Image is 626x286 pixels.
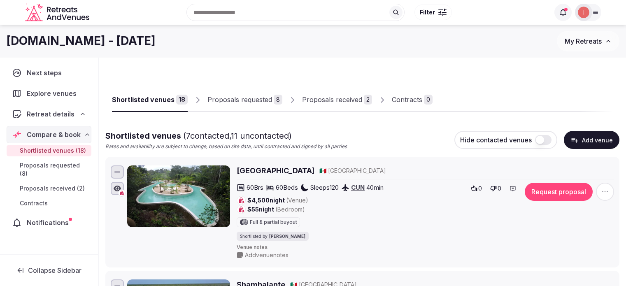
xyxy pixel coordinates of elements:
button: My Retreats [557,31,619,51]
span: My Retreats [565,37,602,45]
span: Sleeps 120 [310,183,339,192]
div: 18 [176,95,188,105]
span: 0 [498,184,501,193]
div: 2 [364,95,372,105]
a: Shortlisted venues18 [112,88,188,112]
button: Request proposal [525,183,593,201]
span: Compare & book [27,130,81,140]
span: $55 night [247,205,305,214]
button: Collapse Sidebar [7,261,91,279]
span: Shortlisted venues [105,131,292,141]
a: Shortlisted venues (18) [7,145,91,156]
div: Shortlisted by [237,232,309,241]
a: CUN [351,184,365,191]
span: Full & partial buyout [250,220,297,225]
a: Proposals requested (8) [7,160,91,179]
div: 8 [274,95,282,105]
span: $4,500 night [247,196,308,205]
img: Ozen Resort [127,165,230,227]
a: Proposals received2 [302,88,372,112]
span: [GEOGRAPHIC_DATA] [328,167,386,175]
img: Joanna Asiukiewicz [578,7,589,18]
button: Filter [414,5,452,20]
span: Filter [420,8,435,16]
span: [PERSON_NAME] [269,233,305,239]
a: Next steps [7,64,91,81]
div: Proposals received [302,95,362,105]
span: Next steps [27,68,65,78]
div: Contracts [392,95,422,105]
a: Explore venues [7,85,91,102]
button: Add venue [564,131,619,149]
a: Proposals received (2) [7,183,91,194]
a: Proposals requested8 [207,88,282,112]
span: 0 [478,184,482,193]
button: 🇲🇽 [319,167,326,175]
a: [GEOGRAPHIC_DATA] [237,165,314,176]
span: (Venue) [286,197,308,204]
span: Proposals received (2) [20,184,85,193]
span: Add venue notes [245,251,289,259]
div: 0 [424,95,433,105]
span: Notifications [27,218,72,228]
a: Contracts [7,198,91,209]
span: (Bedroom) [275,206,305,213]
span: Explore venues [27,88,80,98]
button: 0 [468,183,484,194]
span: Contracts [20,199,48,207]
button: 0 [488,183,504,194]
span: Retreat details [27,109,74,119]
span: 60 Beds [276,183,298,192]
p: Rates and availability are subject to change, based on site data, until contracted and signed by ... [105,143,347,150]
a: Notifications [7,214,91,231]
h1: [DOMAIN_NAME] - [DATE] [7,33,156,49]
span: Venue notes [237,244,614,251]
svg: Retreats and Venues company logo [25,3,91,22]
div: Proposals requested [207,95,272,105]
span: Proposals requested (8) [20,161,88,178]
span: 40 min [366,183,384,192]
span: Collapse Sidebar [28,266,81,274]
span: ( 7 contacted, 11 uncontacted) [183,131,292,141]
span: 60 Brs [247,183,263,192]
span: Shortlisted venues (18) [20,146,86,155]
span: 🇲🇽 [319,167,326,174]
div: Shortlisted venues [112,95,175,105]
span: Hide contacted venues [460,136,532,144]
a: Visit the homepage [25,3,91,22]
a: Contracts0 [392,88,433,112]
